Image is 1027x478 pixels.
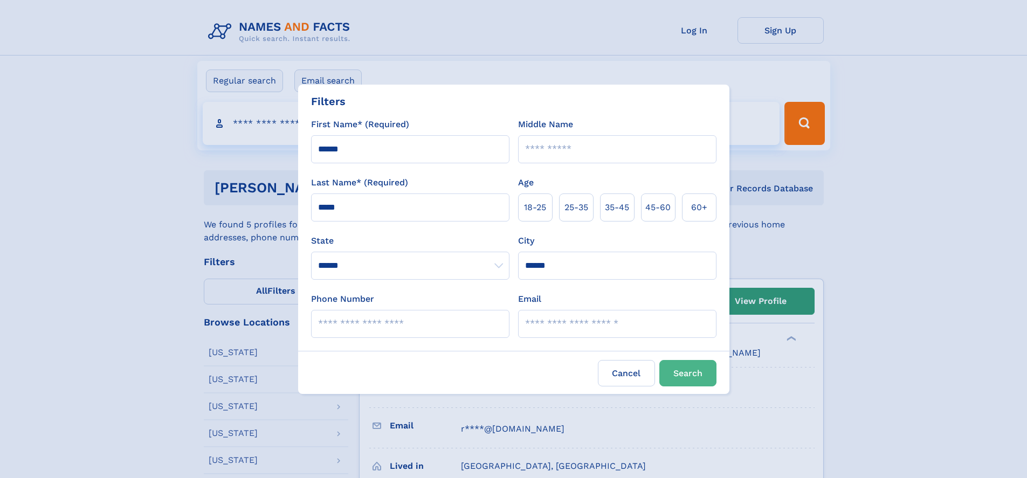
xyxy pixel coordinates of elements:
[564,201,588,214] span: 25‑35
[311,176,408,189] label: Last Name* (Required)
[524,201,546,214] span: 18‑25
[518,234,534,247] label: City
[691,201,707,214] span: 60+
[659,360,716,386] button: Search
[518,293,541,306] label: Email
[311,93,346,109] div: Filters
[311,293,374,306] label: Phone Number
[605,201,629,214] span: 35‑45
[311,234,509,247] label: State
[645,201,671,214] span: 45‑60
[311,118,409,131] label: First Name* (Required)
[518,176,534,189] label: Age
[598,360,655,386] label: Cancel
[518,118,573,131] label: Middle Name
